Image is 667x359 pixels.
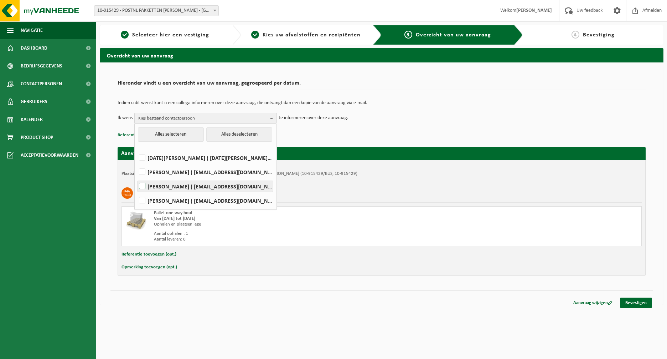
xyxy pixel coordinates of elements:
a: Aanvraag wijzigen [568,298,618,308]
span: Overzicht van uw aanvraag [416,32,491,38]
label: [DATE][PERSON_NAME] ( [DATE][PERSON_NAME][EMAIL_ADDRESS][DOMAIN_NAME] ) [138,152,273,163]
span: 10-915429 - POSTNL PAKKETTEN BELGIE EVERGEM - EVERGEM [94,6,218,16]
a: 2Kies uw afvalstoffen en recipiënten [244,31,368,39]
button: Opmerking toevoegen (opt.) [121,263,177,272]
p: te informeren over deze aanvraag. [279,113,348,123]
strong: Van [DATE] tot [DATE] [154,216,195,221]
span: 4 [572,31,579,39]
span: Bedrijfsgegevens [21,57,62,75]
span: Product Shop [21,128,53,146]
span: Bevestiging [583,32,615,38]
button: Referentie toevoegen (opt.) [118,131,172,140]
h2: Hieronder vindt u een overzicht van uw aanvraag, gegroepeerd per datum. [118,80,646,90]
span: Gebruikers [21,93,47,111]
div: Aantal leveren: 0 [154,237,410,242]
span: Kalender [21,111,43,128]
button: Kies bestaand contactpersoon [134,113,277,123]
span: Dashboard [21,39,47,57]
a: 1Selecteer hier een vestiging [103,31,227,39]
span: 1 [121,31,129,39]
span: Acceptatievoorwaarden [21,146,78,164]
span: Pallet one way hout [154,211,193,215]
label: [PERSON_NAME] ( [EMAIL_ADDRESS][DOMAIN_NAME] ) [138,167,273,177]
span: 3 [404,31,412,39]
div: Ophalen en plaatsen lege [154,222,410,227]
strong: [PERSON_NAME] [516,8,552,13]
label: [PERSON_NAME] ( [EMAIL_ADDRESS][DOMAIN_NAME] ) [138,195,273,206]
button: Referentie toevoegen (opt.) [121,250,176,259]
span: Contactpersonen [21,75,62,93]
span: 10-915429 - POSTNL PAKKETTEN BELGIE EVERGEM - EVERGEM [94,5,219,16]
button: Alles deselecteren [206,127,272,142]
span: 2 [251,31,259,39]
label: [PERSON_NAME] ( [EMAIL_ADDRESS][DOMAIN_NAME] ) [138,181,273,192]
span: Navigatie [21,21,43,39]
img: LP-PA-00000-WDN-11.png [125,210,147,232]
strong: Aanvraag voor [DATE] [121,151,175,156]
div: Aantal ophalen : 1 [154,231,410,237]
a: Bevestigen [620,298,652,308]
p: Ik wens [118,113,133,123]
p: Indien u dit wenst kunt u een collega informeren over deze aanvraag, die ontvangt dan een kopie v... [118,101,646,106]
span: Kies bestaand contactpersoon [138,113,267,124]
button: Alles selecteren [138,127,204,142]
span: Kies uw afvalstoffen en recipiënten [263,32,361,38]
h2: Overzicht van uw aanvraag [100,48,663,62]
span: Selecteer hier een vestiging [132,32,209,38]
strong: Plaatsingsadres: [121,171,152,176]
